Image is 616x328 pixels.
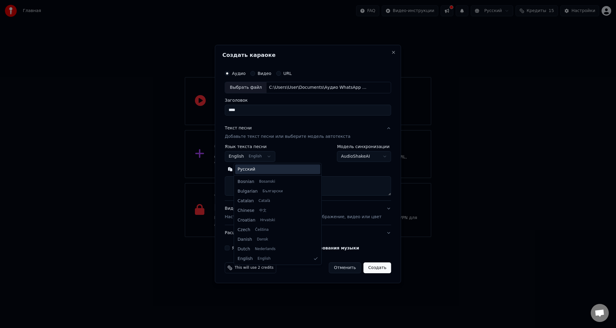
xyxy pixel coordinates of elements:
[255,227,269,232] span: Čeština
[257,237,268,242] span: Dansk
[238,198,254,204] span: Catalan
[255,246,276,251] span: Nederlands
[238,217,255,223] span: Croatian
[238,255,253,261] span: English
[238,236,252,242] span: Danish
[238,207,254,213] span: Chinese
[238,227,250,233] span: Czech
[260,218,275,222] span: Hrvatski
[238,188,258,194] span: Bulgarian
[259,179,275,184] span: Bosanski
[259,198,270,203] span: Català
[257,256,270,261] span: English
[238,166,255,172] span: Русский
[238,179,254,185] span: Bosnian
[263,189,283,193] span: Български
[259,208,266,213] span: 中文
[238,246,250,252] span: Dutch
